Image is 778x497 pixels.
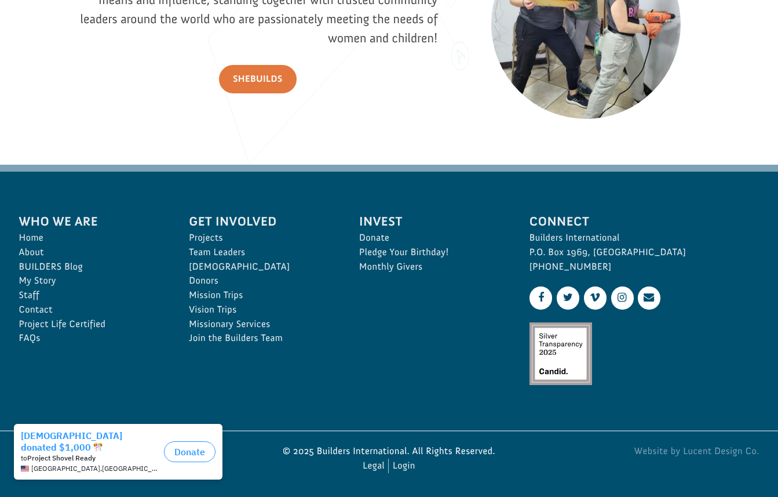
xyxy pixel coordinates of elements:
[529,231,759,274] p: Builders International P.O. Box 1969, [GEOGRAPHIC_DATA] [PHONE_NUMBER]
[19,274,164,288] a: My Story
[638,286,660,309] a: Contact Us
[31,46,159,55] span: [GEOGRAPHIC_DATA] , [GEOGRAPHIC_DATA]
[19,231,164,245] a: Home
[164,23,215,44] button: Donate
[359,231,504,245] a: Donate
[189,260,334,274] a: [DEMOGRAPHIC_DATA]
[189,212,334,231] span: Get Involved
[584,286,607,309] a: Vimeo
[189,274,334,288] a: Donors
[21,46,29,55] img: US.png
[189,288,334,303] a: Mission Trips
[359,260,504,274] a: Monthly Givers
[359,212,504,231] span: Invest
[359,245,504,260] a: Pledge Your Birthday!
[19,303,164,317] a: Contact
[529,212,759,231] span: Connect
[19,212,164,231] span: Who We Are
[93,24,103,34] img: emoji confettiBall
[189,317,334,332] a: Missionary Services
[611,286,634,309] a: Instagram
[19,331,164,346] a: FAQs
[189,303,334,317] a: Vision Trips
[393,459,415,473] a: Login
[529,322,592,385] img: Silver Transparency Rating for 2025 by Candid
[27,35,96,44] strong: Project Shovel Ready
[19,317,164,332] a: Project Life Certified
[268,444,510,459] p: © 2025 Builders International. All Rights Reserved.
[189,331,334,346] a: Join the Builders Team
[189,231,334,245] a: Projects
[21,12,159,35] div: [DEMOGRAPHIC_DATA] donated $1,000
[19,288,164,303] a: Staff
[529,286,552,309] a: Facebook
[189,245,334,260] a: Team Leaders
[19,245,164,260] a: About
[557,286,579,309] a: Twitter
[19,260,164,274] a: BUILDERS Blog
[219,65,297,93] a: SheBUILDS
[21,36,159,44] div: to
[518,444,759,459] a: Website by Lucent Design Co.
[363,459,385,473] a: Legal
